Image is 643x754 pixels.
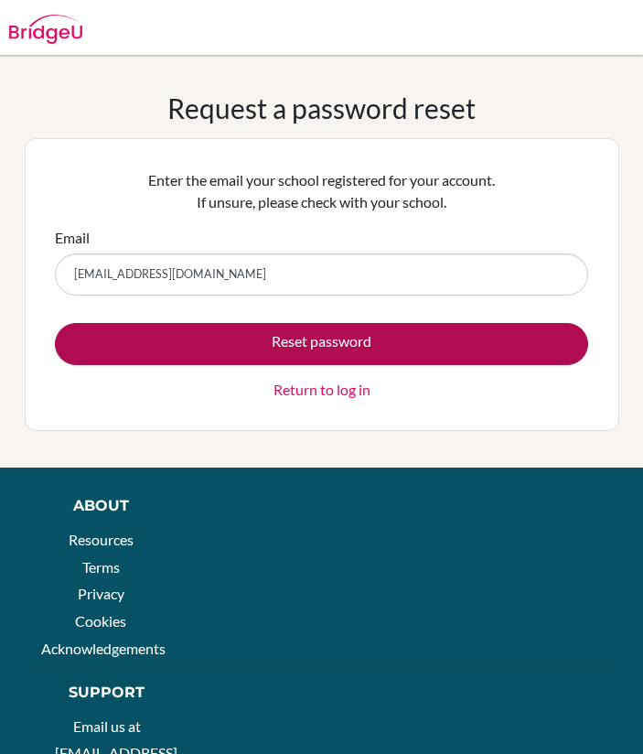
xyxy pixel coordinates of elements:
div: About [41,495,161,517]
div: Support [55,682,159,704]
label: Email [55,227,90,249]
button: Reset password [55,323,588,365]
a: Privacy [78,585,124,602]
p: Enter the email your school registered for your account. If unsure, please check with your school. [55,169,588,213]
a: Cookies [75,612,126,630]
h1: Request a password reset [167,92,476,124]
a: Return to log in [273,379,370,401]
a: Terms [82,558,120,576]
a: Resources [69,531,134,548]
a: Acknowledgements [41,640,166,657]
img: Bridge-U [9,15,82,44]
